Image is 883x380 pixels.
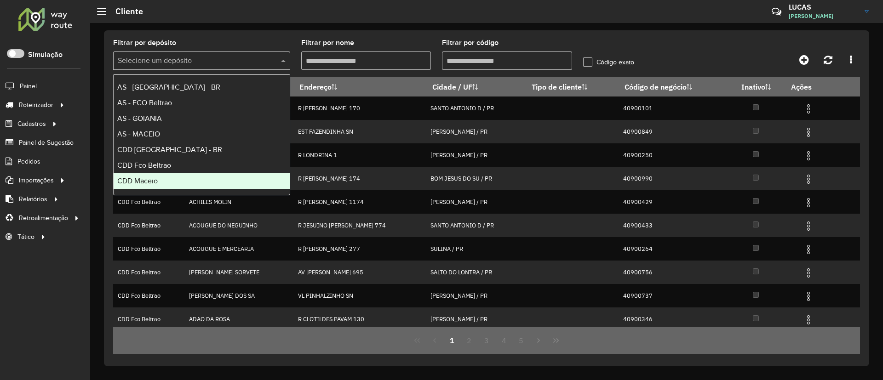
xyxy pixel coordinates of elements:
td: SANTO ANTONIO D / PR [426,96,525,120]
td: CDD Fco Beltrao [113,261,184,284]
td: EST FAZENDINHA SN [293,120,426,143]
td: 40900346 [618,307,727,331]
td: [PERSON_NAME] SORVETE [184,261,293,284]
td: R [PERSON_NAME] 277 [293,237,426,261]
td: 40900737 [618,284,727,307]
label: Filtrar por depósito [113,37,176,48]
th: Tipo de cliente [525,77,618,96]
td: CDD Fco Beltrao [113,237,184,261]
td: 40900101 [618,96,727,120]
td: 40900849 [618,120,727,143]
button: 4 [495,332,513,349]
span: Painel de Sugestão [19,138,74,147]
ng-dropdown-panel: Options list [113,74,290,195]
span: Retroalimentação [19,213,68,223]
button: Last Page [547,332,565,349]
td: ACHILES MOLIN [184,190,293,214]
span: Roteirizador [19,100,53,110]
td: 40900756 [618,261,727,284]
td: AV [PERSON_NAME] 695 [293,261,426,284]
span: Importações [19,176,54,185]
label: Simulação [28,49,63,60]
span: Relatórios [19,194,47,204]
label: Filtrar por código [442,37,499,48]
h2: Cliente [106,6,143,17]
th: Endereço [293,77,426,96]
td: [PERSON_NAME] / PR [426,143,525,167]
span: Painel [20,81,37,91]
td: R [PERSON_NAME] 170 [293,96,426,120]
label: Filtrar por nome [301,37,354,48]
td: ACOUGUE DO NEGUINHO [184,214,293,237]
a: Contato Rápido [767,2,786,22]
span: AS - MACEIO [117,130,160,138]
span: CDD [GEOGRAPHIC_DATA] - BR [117,146,222,153]
td: SULINA / PR [426,237,525,261]
span: Cadastros [17,119,46,129]
td: 40900250 [618,143,727,167]
td: 40900264 [618,237,727,261]
td: VL PINHALZINHO SN [293,284,426,307]
td: SALTO DO LONTRA / PR [426,261,525,284]
th: Código de negócio [618,77,727,96]
label: Código exato [583,57,634,67]
td: R LONDRINA 1 [293,143,426,167]
td: R JESUINO [PERSON_NAME] 774 [293,214,426,237]
th: Inativo [728,77,785,96]
span: AS - [GEOGRAPHIC_DATA] - BR [117,83,220,91]
td: CDD Fco Beltrao [113,284,184,307]
td: ADAO DA ROSA [184,307,293,331]
td: CDD Fco Beltrao [113,190,184,214]
td: BOM JESUS DO SU / PR [426,167,525,190]
button: Next Page [530,332,547,349]
span: [PERSON_NAME] [789,12,858,20]
th: Ações [785,77,840,96]
td: ACOUGUE E MERCEARIA [184,237,293,261]
button: 2 [460,332,478,349]
td: R CLOTILDES PAVAM 130 [293,307,426,331]
td: [PERSON_NAME] / PR [426,190,525,214]
td: R [PERSON_NAME] 1174 [293,190,426,214]
span: CDD Maceio [117,177,158,185]
span: Tático [17,232,34,242]
td: CDD Fco Beltrao [113,214,184,237]
td: 40900433 [618,214,727,237]
td: CDD Fco Beltrao [113,307,184,331]
td: R [PERSON_NAME] 174 [293,167,426,190]
span: AS - GOIANIA [117,114,162,122]
button: 1 [443,332,461,349]
span: AS - FCO Beltrao [117,99,172,107]
td: 40900990 [618,167,727,190]
button: 5 [513,332,530,349]
span: Pedidos [17,157,40,166]
th: Cidade / UF [426,77,525,96]
span: CDD Fco Beltrao [117,161,171,169]
td: [PERSON_NAME] / PR [426,307,525,331]
td: [PERSON_NAME] / PR [426,284,525,307]
td: [PERSON_NAME] DOS SA [184,284,293,307]
h3: LUCAS [789,3,858,11]
td: SANTO ANTONIO D / PR [426,214,525,237]
td: 40900429 [618,190,727,214]
button: 3 [478,332,495,349]
td: [PERSON_NAME] / PR [426,120,525,143]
